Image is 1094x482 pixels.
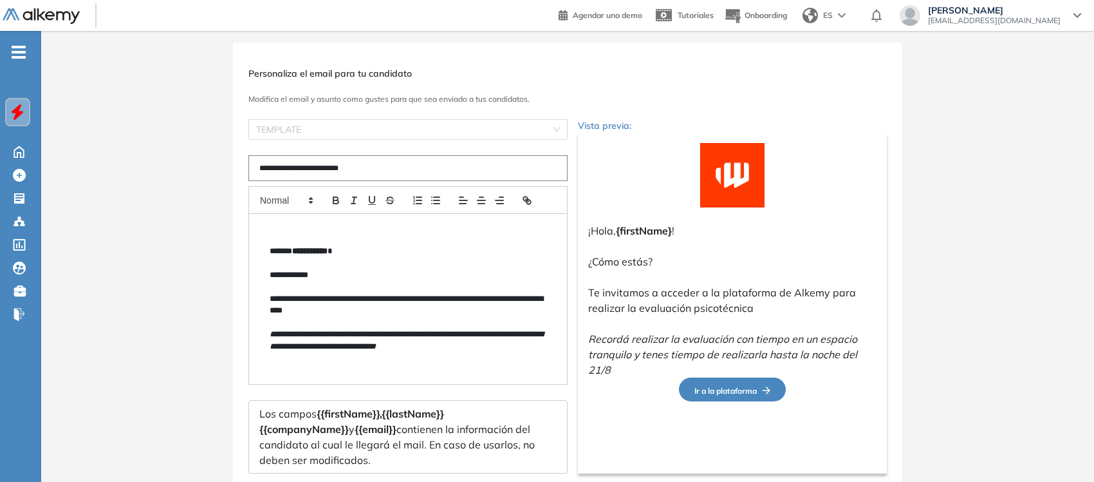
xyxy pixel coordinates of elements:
[248,95,887,104] h3: Modifica el email y asunto como gustes para que sea enviado a tus candidatos.
[588,223,876,238] p: ¡Hola, !
[616,224,672,237] strong: {firstName}
[694,386,770,396] span: Ir a la plataforma
[679,378,786,401] button: Ir a la plataformaFlecha
[317,407,382,420] span: {{firstName}},
[802,8,818,23] img: world
[588,254,876,269] p: ¿Cómo estás?
[724,2,787,30] button: Onboarding
[928,5,1061,15] span: [PERSON_NAME]
[1030,420,1094,482] iframe: Chat Widget
[678,10,714,20] span: Tutoriales
[355,423,396,436] span: {{email}}
[1030,420,1094,482] div: Widget de chat
[578,119,887,133] p: Vista previa:
[588,285,876,316] p: Te invitamos a acceder a la plataforma de Alkemy para realizar la evaluación psicotécnica
[12,51,26,53] i: -
[382,407,444,420] span: {{lastName}}
[573,10,642,20] span: Agendar una demo
[745,10,787,20] span: Onboarding
[823,10,833,21] span: ES
[928,15,1061,26] span: [EMAIL_ADDRESS][DOMAIN_NAME]
[559,6,642,22] a: Agendar una demo
[700,143,765,207] img: Logo de la compañía
[248,400,568,474] div: Los campos y contienen la información del candidato al cual le llegará el mail. En caso de usarlo...
[3,8,80,24] img: Logo
[588,333,857,376] em: Recordá realizar la evaluación con tiempo en un espacio tranquilo y tenes tiempo de realizarla ha...
[838,13,846,18] img: arrow
[248,68,887,79] h3: Personaliza el email para tu candidato
[259,423,349,436] span: {{companyName}}
[757,387,770,394] img: Flecha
